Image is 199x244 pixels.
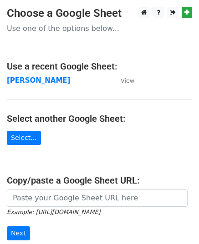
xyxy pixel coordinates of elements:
[112,76,134,85] a: View
[7,131,41,145] a: Select...
[7,175,192,186] h4: Copy/paste a Google Sheet URL:
[7,189,188,207] input: Paste your Google Sheet URL here
[7,7,192,20] h3: Choose a Google Sheet
[121,77,134,84] small: View
[7,226,30,240] input: Next
[7,61,192,72] h4: Use a recent Google Sheet:
[7,209,100,215] small: Example: [URL][DOMAIN_NAME]
[7,113,192,124] h4: Select another Google Sheet:
[7,76,70,85] a: [PERSON_NAME]
[7,24,192,33] p: Use one of the options below...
